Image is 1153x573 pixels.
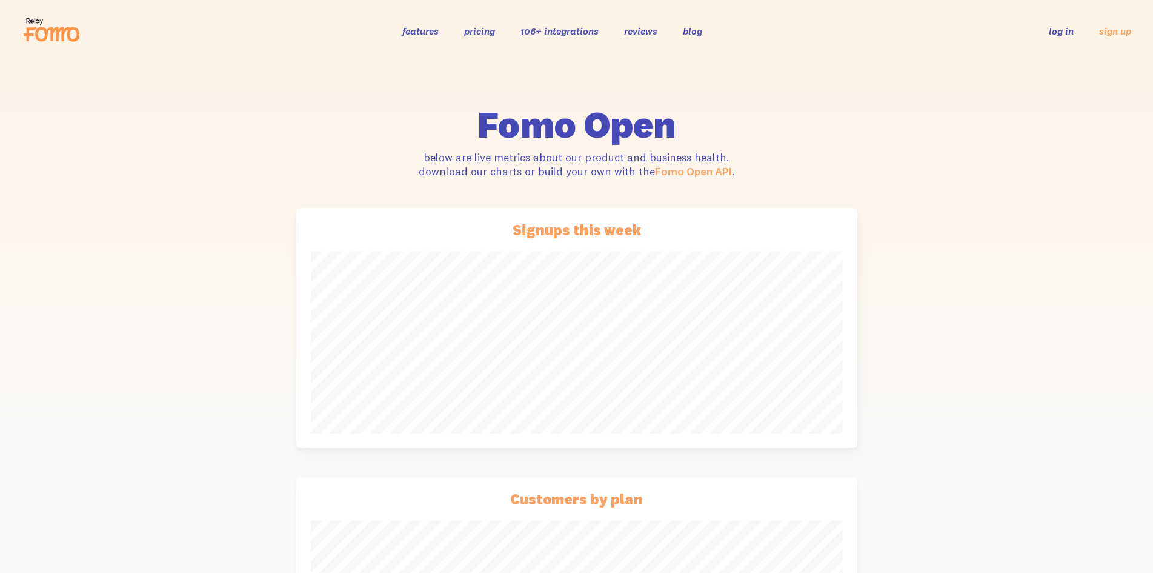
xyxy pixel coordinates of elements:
[624,25,657,37] a: reviews
[655,164,732,178] a: Fomo Open API
[520,25,599,37] a: 106+ integrations
[402,25,439,37] a: features
[411,150,742,179] p: below are live metrics about our product and business health. download our charts or build your o...
[1049,25,1074,37] a: log in
[311,223,843,237] h3: Signups this week
[1099,25,1131,38] a: sign up
[311,492,843,506] h3: Customers by plan
[411,106,742,143] h1: Fomo Open
[464,25,495,37] a: pricing
[683,25,702,37] a: blog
